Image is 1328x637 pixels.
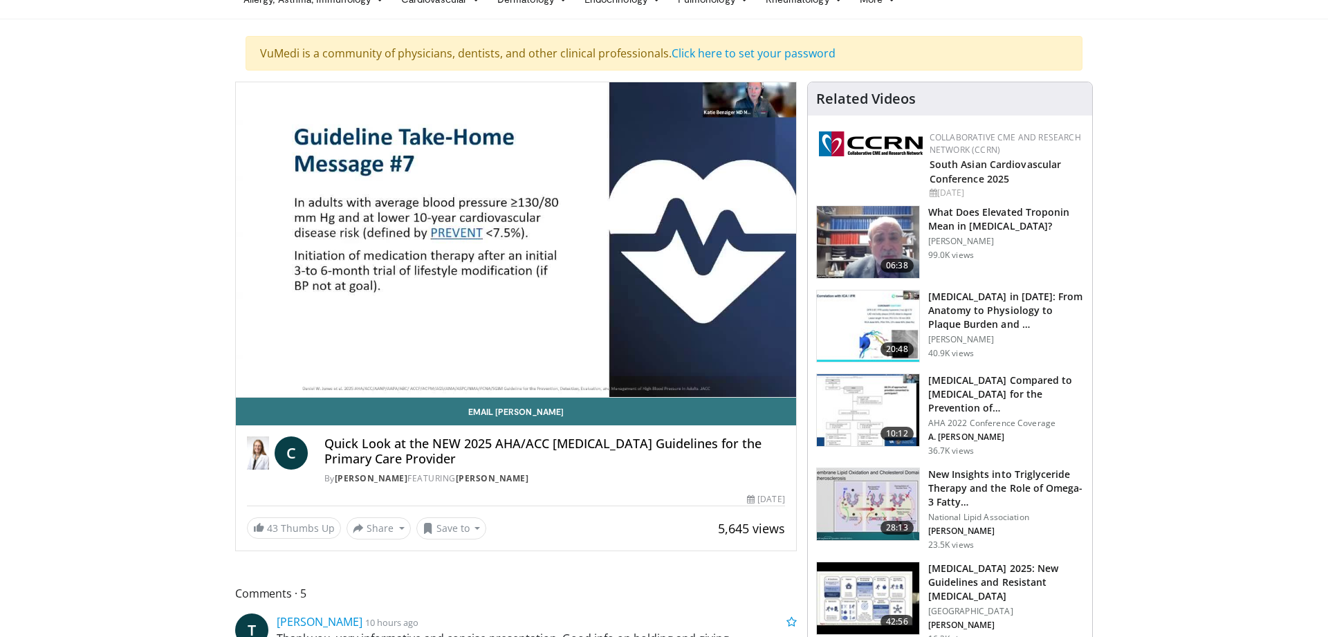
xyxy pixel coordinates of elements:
[928,445,974,456] p: 36.7K views
[817,290,919,362] img: 823da73b-7a00-425d-bb7f-45c8b03b10c3.150x105_q85_crop-smart_upscale.jpg
[928,468,1084,509] h3: New Insights into Triglyceride Therapy and the Role of Omega-3 Fatty…
[816,373,1084,456] a: 10:12 [MEDICAL_DATA] Compared to [MEDICAL_DATA] for the Prevention of… AHA 2022 Conference Covera...
[246,36,1082,71] div: VuMedi is a community of physicians, dentists, and other clinical professionals.
[880,521,914,535] span: 28:13
[335,472,408,484] a: [PERSON_NAME]
[277,614,362,629] a: [PERSON_NAME]
[456,472,529,484] a: [PERSON_NAME]
[817,374,919,446] img: 7c0f9b53-1609-4588-8498-7cac8464d722.150x105_q85_crop-smart_upscale.jpg
[928,512,1084,523] p: National Lipid Association
[235,584,797,602] span: Comments 5
[816,91,916,107] h4: Related Videos
[928,526,1084,537] p: [PERSON_NAME]
[718,520,785,537] span: 5,645 views
[930,187,1081,199] div: [DATE]
[817,206,919,278] img: 98daf78a-1d22-4ebe-927e-10afe95ffd94.150x105_q85_crop-smart_upscale.jpg
[816,205,1084,279] a: 06:38 What Does Elevated Troponin Mean in [MEDICAL_DATA]? [PERSON_NAME] 99.0K views
[236,82,796,398] video-js: Video Player
[324,472,785,485] div: By FEATURING
[928,205,1084,233] h3: What Does Elevated Troponin Mean in [MEDICAL_DATA]?
[928,606,1084,617] p: [GEOGRAPHIC_DATA]
[880,615,914,629] span: 42:56
[928,620,1084,631] p: [PERSON_NAME]
[816,468,1084,551] a: 28:13 New Insights into Triglyceride Therapy and the Role of Omega-3 Fatty… National Lipid Associ...
[365,616,418,629] small: 10 hours ago
[928,348,974,359] p: 40.9K views
[247,517,341,539] a: 43 Thumbs Up
[816,290,1084,363] a: 20:48 [MEDICAL_DATA] in [DATE]: From Anatomy to Physiology to Plaque Burden and … [PERSON_NAME] 4...
[928,236,1084,247] p: [PERSON_NAME]
[930,158,1062,185] a: South Asian Cardiovascular Conference 2025
[880,259,914,273] span: 06:38
[236,398,796,425] a: Email [PERSON_NAME]
[324,436,785,466] h4: Quick Look at the NEW 2025 AHA/ACC [MEDICAL_DATA] Guidelines for the Primary Care Provider
[928,562,1084,603] h3: [MEDICAL_DATA] 2025: New Guidelines and Resistant [MEDICAL_DATA]
[672,46,836,61] a: Click here to set your password
[819,131,923,156] img: a04ee3ba-8487-4636-b0fb-5e8d268f3737.png.150x105_q85_autocrop_double_scale_upscale_version-0.2.png
[275,436,308,470] a: C
[880,427,914,441] span: 10:12
[930,131,1081,156] a: Collaborative CME and Research Network (CCRN)
[928,373,1084,415] h3: [MEDICAL_DATA] Compared to [MEDICAL_DATA] for the Prevention of…
[247,436,269,470] img: Dr. Catherine P. Benziger
[928,418,1084,429] p: AHA 2022 Conference Coverage
[347,517,411,539] button: Share
[928,432,1084,443] p: A. [PERSON_NAME]
[817,562,919,634] img: 280bcb39-0f4e-42eb-9c44-b41b9262a277.150x105_q85_crop-smart_upscale.jpg
[928,290,1084,331] h3: [MEDICAL_DATA] in [DATE]: From Anatomy to Physiology to Plaque Burden and …
[928,539,974,551] p: 23.5K views
[747,493,784,506] div: [DATE]
[817,468,919,540] img: 45ea033d-f728-4586-a1ce-38957b05c09e.150x105_q85_crop-smart_upscale.jpg
[880,342,914,356] span: 20:48
[928,334,1084,345] p: [PERSON_NAME]
[416,517,487,539] button: Save to
[928,250,974,261] p: 99.0K views
[267,521,278,535] span: 43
